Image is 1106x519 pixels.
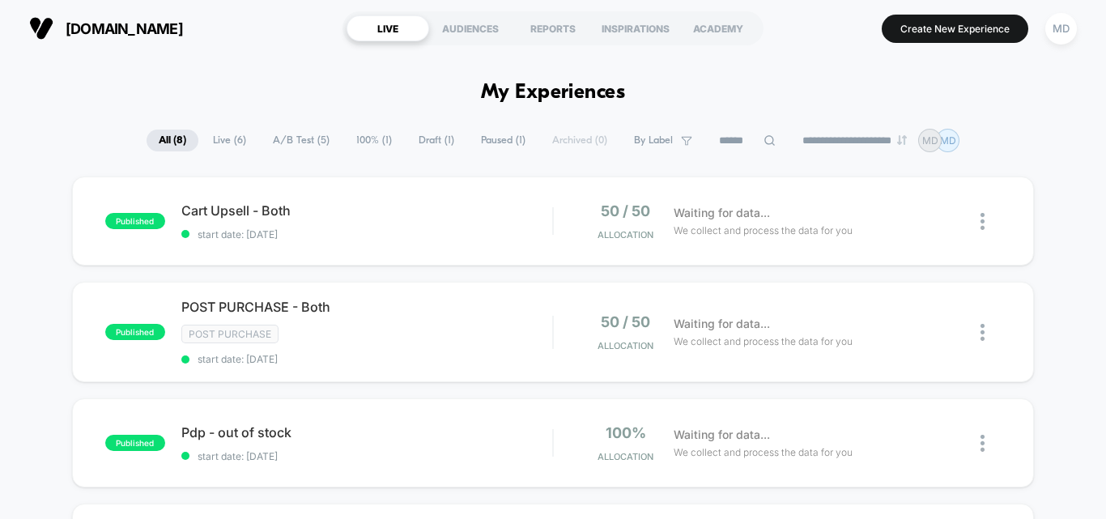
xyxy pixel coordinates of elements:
[181,450,552,462] span: start date: [DATE]
[981,213,985,230] img: close
[181,228,552,240] span: start date: [DATE]
[347,15,429,41] div: LIVE
[481,81,626,104] h1: My Experiences
[469,130,538,151] span: Paused ( 1 )
[181,202,552,219] span: Cart Upsell - Both
[147,130,198,151] span: All ( 8 )
[24,15,188,41] button: [DOMAIN_NAME]
[674,426,770,444] span: Waiting for data...
[29,16,53,40] img: Visually logo
[1045,13,1077,45] div: MD
[512,15,594,41] div: REPORTS
[634,134,673,147] span: By Label
[181,325,279,343] span: Post Purchase
[674,445,853,460] span: We collect and process the data for you
[406,130,466,151] span: Draft ( 1 )
[674,204,770,222] span: Waiting for data...
[674,315,770,333] span: Waiting for data...
[201,130,258,151] span: Live ( 6 )
[181,353,552,365] span: start date: [DATE]
[674,223,853,238] span: We collect and process the data for you
[674,334,853,349] span: We collect and process the data for you
[601,313,650,330] span: 50 / 50
[181,424,552,440] span: Pdp - out of stock
[922,134,938,147] p: MD
[105,213,165,229] span: published
[606,424,646,441] span: 100%
[897,135,907,145] img: end
[598,340,653,351] span: Allocation
[344,130,404,151] span: 100% ( 1 )
[981,435,985,452] img: close
[105,324,165,340] span: published
[105,435,165,451] span: published
[66,20,183,37] span: [DOMAIN_NAME]
[601,202,650,219] span: 50 / 50
[882,15,1028,43] button: Create New Experience
[181,299,552,315] span: POST PURCHASE - Both
[940,134,956,147] p: MD
[594,15,677,41] div: INSPIRATIONS
[261,130,342,151] span: A/B Test ( 5 )
[598,229,653,240] span: Allocation
[981,324,985,341] img: close
[1040,12,1082,45] button: MD
[598,451,653,462] span: Allocation
[677,15,759,41] div: ACADEMY
[429,15,512,41] div: AUDIENCES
